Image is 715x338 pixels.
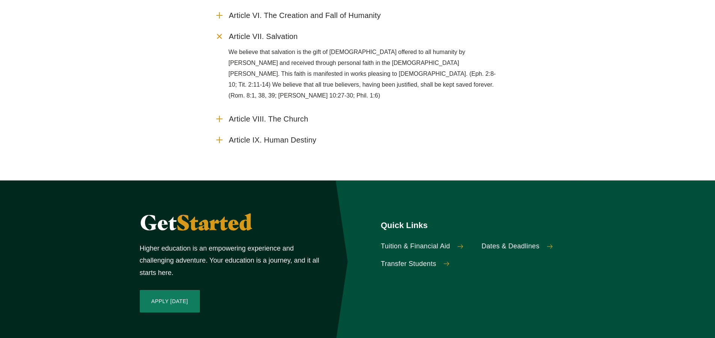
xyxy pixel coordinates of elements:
[229,11,381,20] span: Article VI. The Creation and Fall of Humanity
[229,114,308,124] span: Article VIII. The Church
[381,242,475,251] a: Tuition & Financial Aid
[381,242,450,251] span: Tuition & Financial Aid
[482,242,540,251] span: Dates & Deadlines
[482,242,576,251] a: Dates & Deadlines
[140,242,321,279] p: Higher education is an empowering experience and challenging adventure. Your education is a journ...
[381,260,437,268] span: Transfer Students
[381,260,475,268] a: Transfer Students
[140,210,321,234] h2: Get
[177,209,252,235] span: Started
[229,32,298,41] span: Article VII. Salvation
[140,290,200,312] a: Apply [DATE]
[229,135,316,145] span: Article IX. Human Destiny
[381,220,576,231] h5: Quick Links
[228,47,500,101] p: We believe that salvation is the gift of [DEMOGRAPHIC_DATA] offered to all humanity by [PERSON_NA...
